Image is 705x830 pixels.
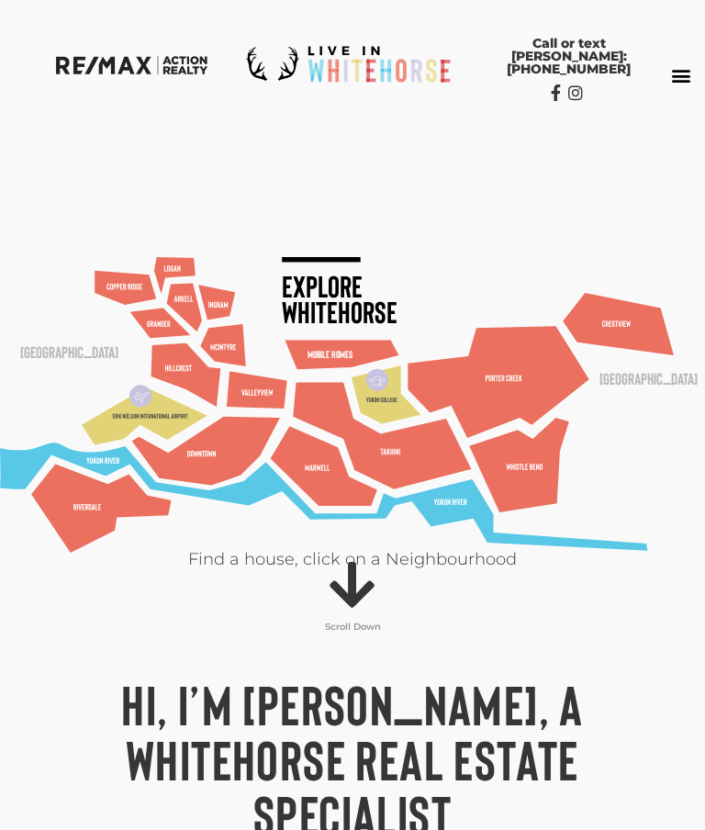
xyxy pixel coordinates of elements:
[465,28,674,84] a: Call or text [PERSON_NAME]: [PHONE_NUMBER]
[666,60,696,90] div: Menu Toggle
[282,267,363,304] text: Explore
[308,348,352,360] text: Mobile Homes
[282,293,397,330] text: Whitehorse
[599,368,698,388] text: [GEOGRAPHIC_DATA]
[484,37,655,75] span: Call or text [PERSON_NAME]: [PHONE_NUMBER]
[20,342,118,362] text: [GEOGRAPHIC_DATA]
